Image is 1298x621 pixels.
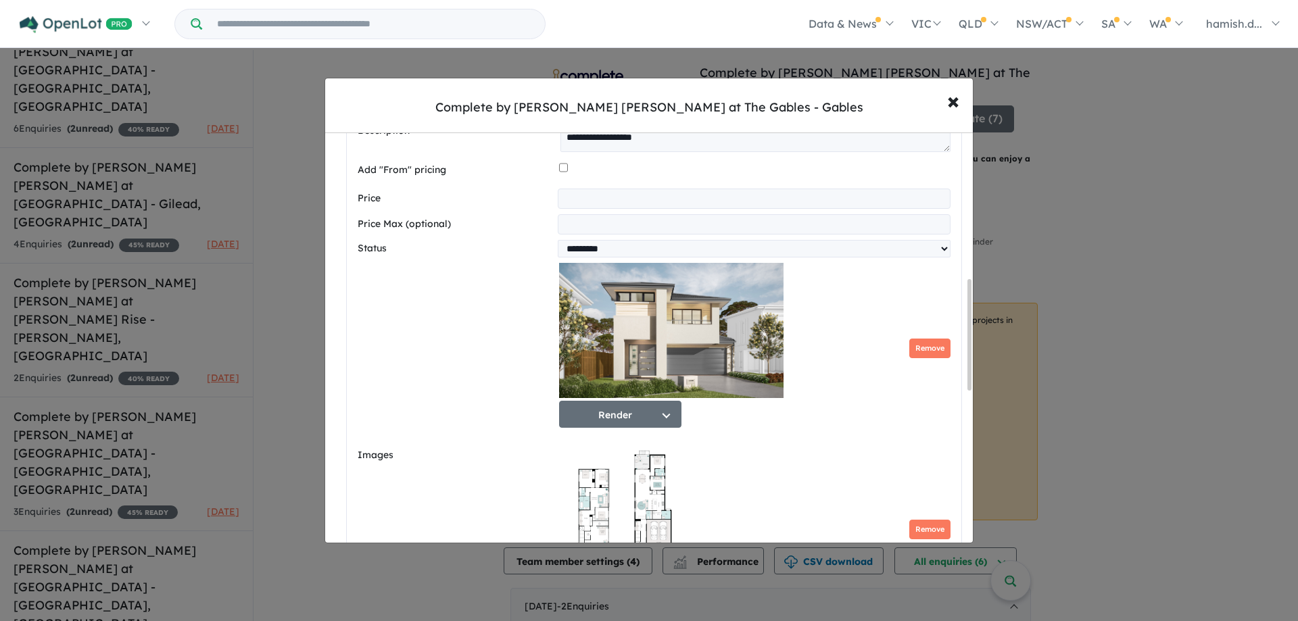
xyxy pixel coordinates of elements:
img: Openlot PRO Logo White [20,16,133,33]
label: Images [358,447,554,464]
button: Remove [909,339,951,358]
div: Complete by [PERSON_NAME] [PERSON_NAME] at The Gables - Gables [435,99,863,116]
img: Complete by McDonald Jones at The Gables - Gables - Lot 4102 Floorplan [559,444,689,579]
span: × [947,86,959,115]
label: Price Max (optional) [358,216,552,232]
img: Complete by McDonald Jones at The Gables - Gables - Lot 4102 Render [559,263,784,398]
label: Price [358,191,552,207]
label: Status [358,241,552,257]
button: Render [559,401,681,428]
input: Try estate name, suburb, builder or developer [205,9,542,39]
label: Add "From" pricing [358,162,554,178]
span: hamish.d... [1206,17,1262,30]
button: Remove [909,520,951,539]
